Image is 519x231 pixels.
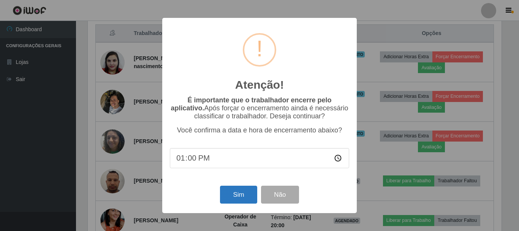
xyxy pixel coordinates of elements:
p: Você confirma a data e hora de encerramento abaixo? [170,126,349,134]
button: Não [261,186,299,204]
p: Após forçar o encerramento ainda é necessário classificar o trabalhador. Deseja continuar? [170,96,349,120]
h2: Atenção! [235,78,284,92]
button: Sim [220,186,257,204]
b: É importante que o trabalhador encerre pelo aplicativo. [171,96,331,112]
